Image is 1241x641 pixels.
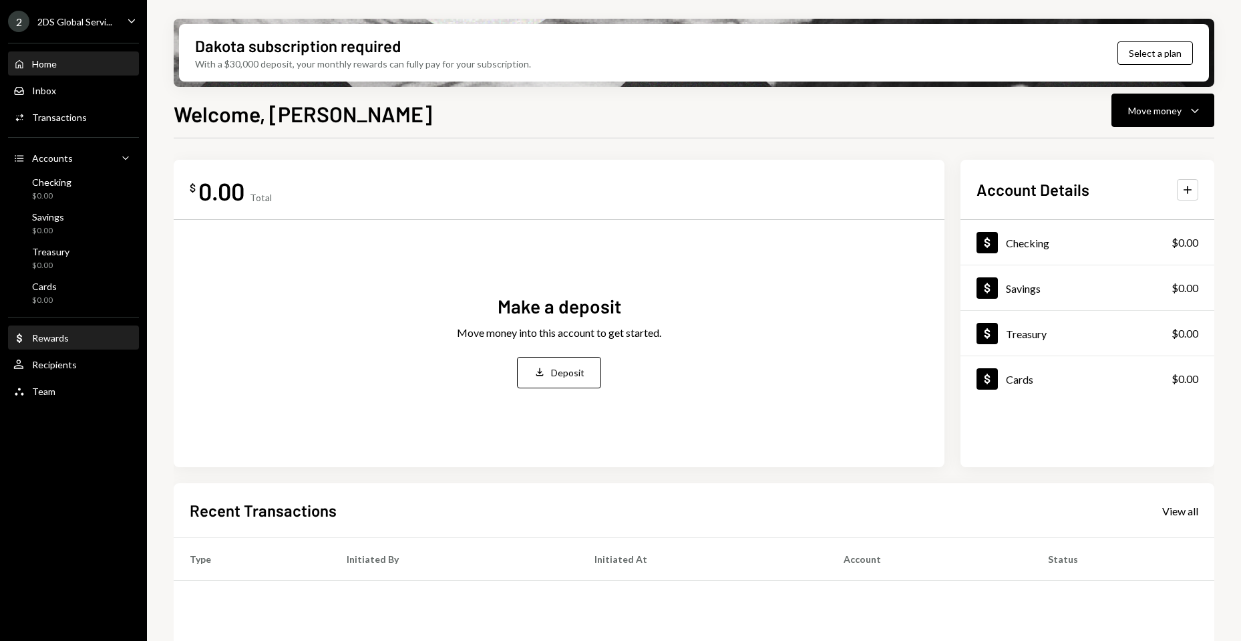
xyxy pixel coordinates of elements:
div: $ [190,181,196,195]
div: Checking [32,176,71,188]
div: Rewards [32,332,69,344]
div: 2 [8,11,29,32]
h1: Welcome, [PERSON_NAME] [174,100,432,127]
div: Savings [1006,282,1041,295]
div: Transactions [32,112,87,123]
div: Team [32,386,55,397]
div: With a $30,000 deposit, your monthly rewards can fully pay for your subscription. [195,57,531,71]
div: Cards [32,281,57,292]
a: Home [8,51,139,76]
a: Treasury$0.00 [8,242,139,274]
a: Treasury$0.00 [960,311,1214,356]
a: View all [1162,503,1198,518]
div: Move money [1128,104,1182,118]
div: Checking [1006,237,1049,249]
div: View all [1162,505,1198,518]
a: Savings$0.00 [960,265,1214,310]
a: Team [8,379,139,403]
div: Savings [32,211,64,223]
a: Inbox [8,78,139,102]
div: $0.00 [32,190,71,202]
a: Savings$0.00 [8,207,139,239]
div: Home [32,58,57,70]
div: Total [250,192,272,203]
th: Status [1032,538,1214,581]
div: 2DS Global Servi... [37,16,112,27]
a: Accounts [8,146,139,170]
div: $0.00 [32,225,64,237]
div: $0.00 [1172,326,1198,342]
div: 0.00 [198,176,244,206]
div: Treasury [32,246,69,257]
th: Type [174,538,331,581]
a: Checking$0.00 [960,220,1214,265]
div: Accounts [32,152,73,164]
div: $0.00 [1172,235,1198,251]
div: Inbox [32,85,56,96]
button: Select a plan [1117,41,1193,65]
a: Recipients [8,352,139,376]
a: Cards$0.00 [960,356,1214,401]
div: Deposit [551,366,584,380]
button: Move money [1111,94,1214,127]
h2: Account Details [977,178,1089,201]
div: $0.00 [32,295,57,306]
a: Cards$0.00 [8,277,139,309]
div: Treasury [1006,328,1047,340]
th: Initiated By [331,538,578,581]
th: Initiated At [578,538,828,581]
a: Checking$0.00 [8,172,139,205]
a: Transactions [8,105,139,129]
h2: Recent Transactions [190,499,337,521]
a: Rewards [8,326,139,350]
th: Account [828,538,1032,581]
button: Deposit [517,357,601,388]
div: Cards [1006,373,1033,386]
div: $0.00 [32,260,69,271]
div: $0.00 [1172,371,1198,387]
div: Dakota subscription required [195,35,401,57]
div: $0.00 [1172,280,1198,296]
div: Make a deposit [498,293,621,319]
div: Move money into this account to get started. [457,325,661,341]
div: Recipients [32,359,77,370]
